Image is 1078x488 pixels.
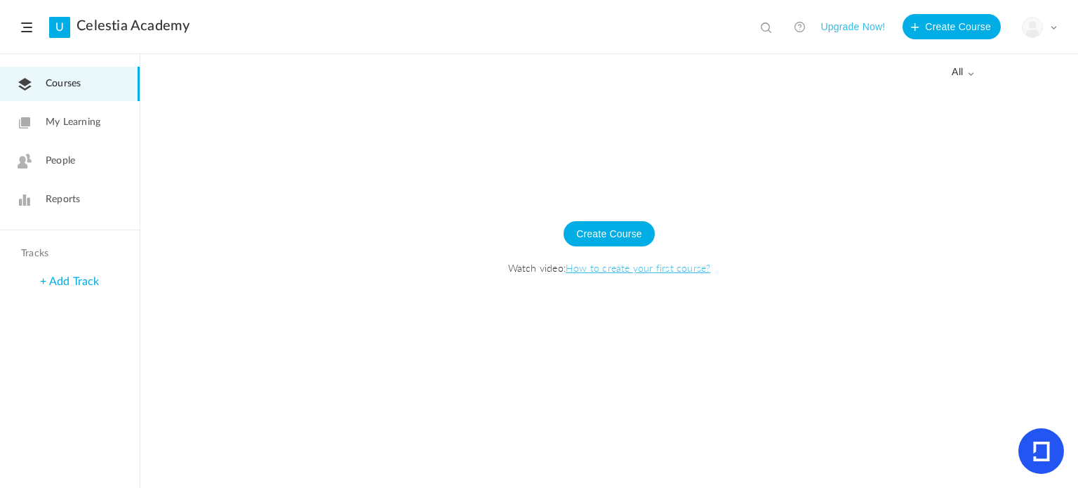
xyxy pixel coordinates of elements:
[46,77,81,91] span: Courses
[1023,18,1042,37] img: user-image.png
[820,14,885,39] button: Upgrade Now!
[46,115,100,130] span: My Learning
[40,276,99,287] a: + Add Track
[564,221,655,246] button: Create Course
[952,67,974,79] span: all
[46,192,80,207] span: Reports
[49,17,70,38] a: U
[21,248,115,260] h4: Tracks
[566,261,710,275] a: How to create your first course?
[154,261,1064,275] span: Watch video:
[76,18,189,34] a: Celestia Academy
[46,154,75,169] span: People
[903,14,1001,39] button: Create Course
